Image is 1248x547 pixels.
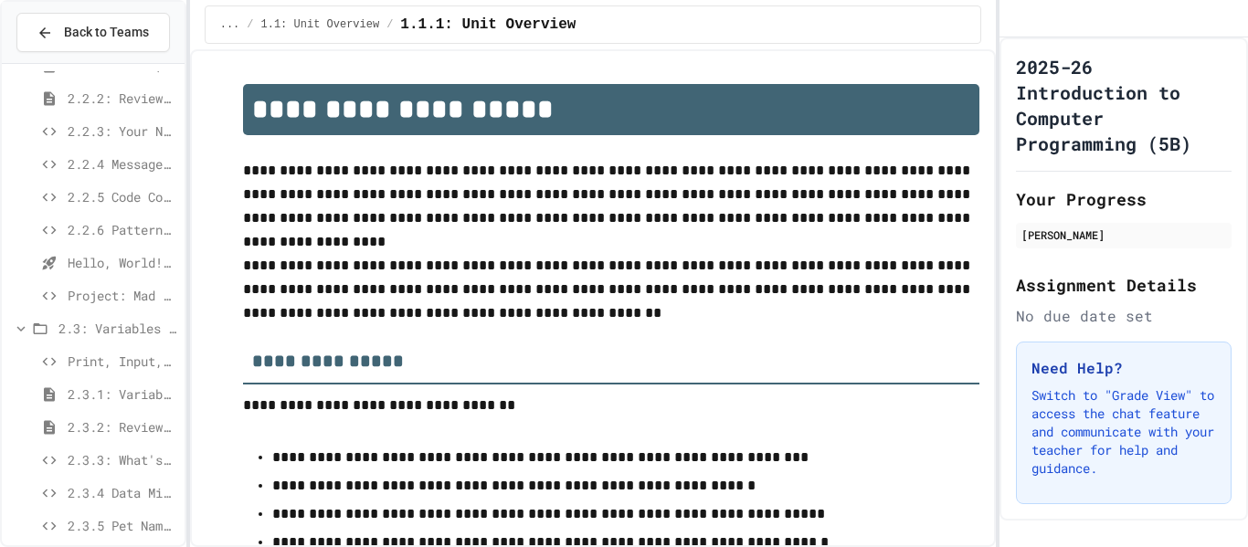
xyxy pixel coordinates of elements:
span: / [247,17,253,32]
div: [PERSON_NAME] [1021,226,1226,243]
h1: 2025-26 Introduction to Computer Programming (5B) [1016,54,1232,156]
p: Switch to "Grade View" to access the chat feature and communicate with your teacher for help and ... [1031,386,1216,478]
span: / [386,17,393,32]
span: Back to Teams [64,23,149,42]
span: ... [220,17,240,32]
span: 1.1.1: Unit Overview [400,14,576,36]
button: Back to Teams [16,13,170,52]
h2: Your Progress [1016,186,1232,212]
div: No due date set [1016,305,1232,327]
h2: Assignment Details [1016,272,1232,298]
span: 1.1: Unit Overview [261,17,380,32]
h3: Need Help? [1031,357,1216,379]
